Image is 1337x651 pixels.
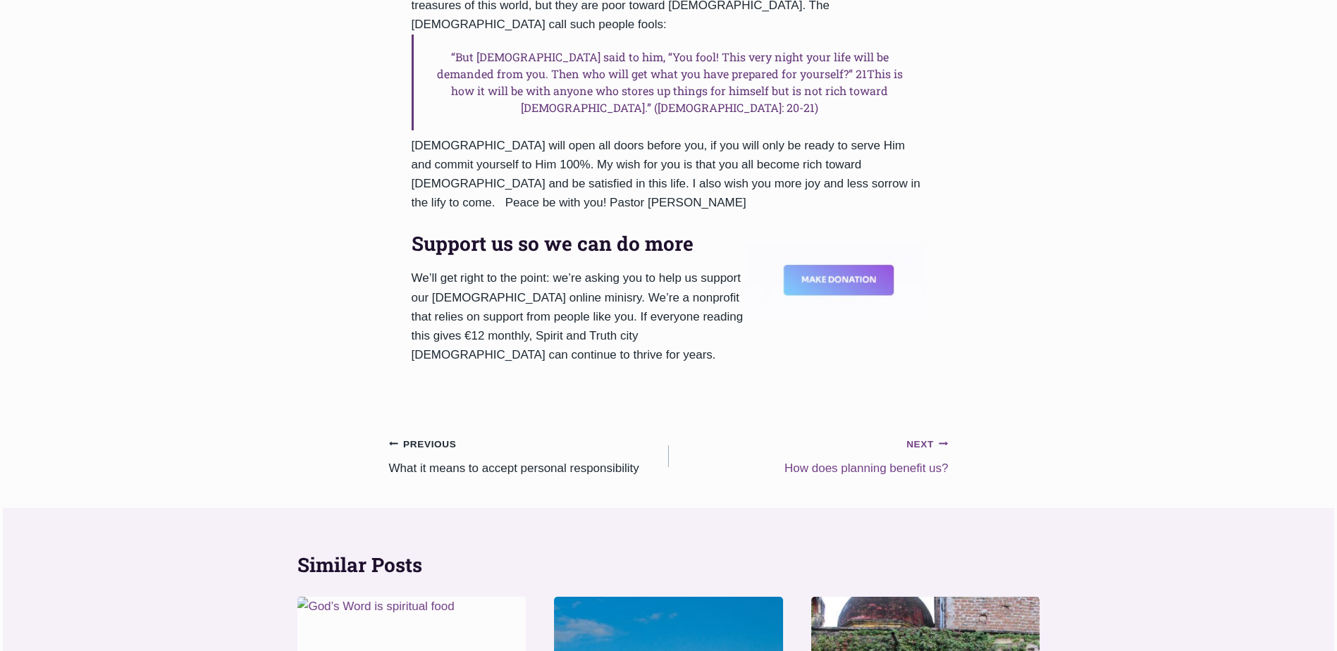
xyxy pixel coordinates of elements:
[389,434,669,478] a: PreviousWhat it means to accept personal responsibility
[412,268,746,364] p: We’ll get right to the point: we’re asking you to help us support our [DEMOGRAPHIC_DATA] online m...
[906,437,948,452] small: Next
[669,434,949,478] a: NextHow does planning benefit us?
[389,437,457,452] small: Previous
[412,229,746,259] h2: Support us so we can do more
[412,35,926,130] h6: “But [DEMOGRAPHIC_DATA] said to him, “You fool! This very night your life will be demanded from y...
[746,243,926,318] img: PayPal - The safer, easier way to pay online!
[297,550,1040,580] h2: Similar Posts
[389,434,949,478] nav: Posts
